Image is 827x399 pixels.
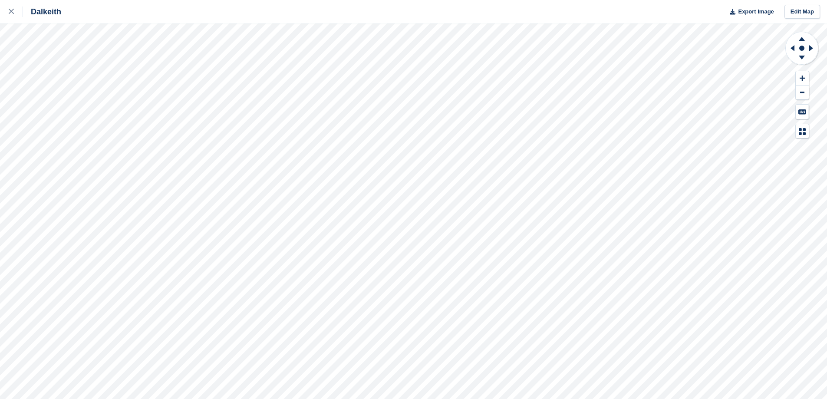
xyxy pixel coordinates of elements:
div: Dalkeith [23,7,61,17]
a: Edit Map [784,5,820,19]
span: Export Image [738,7,774,16]
button: Zoom In [796,71,809,86]
button: Keyboard Shortcuts [796,105,809,119]
button: Map Legend [796,124,809,138]
button: Zoom Out [796,86,809,100]
button: Export Image [725,5,774,19]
